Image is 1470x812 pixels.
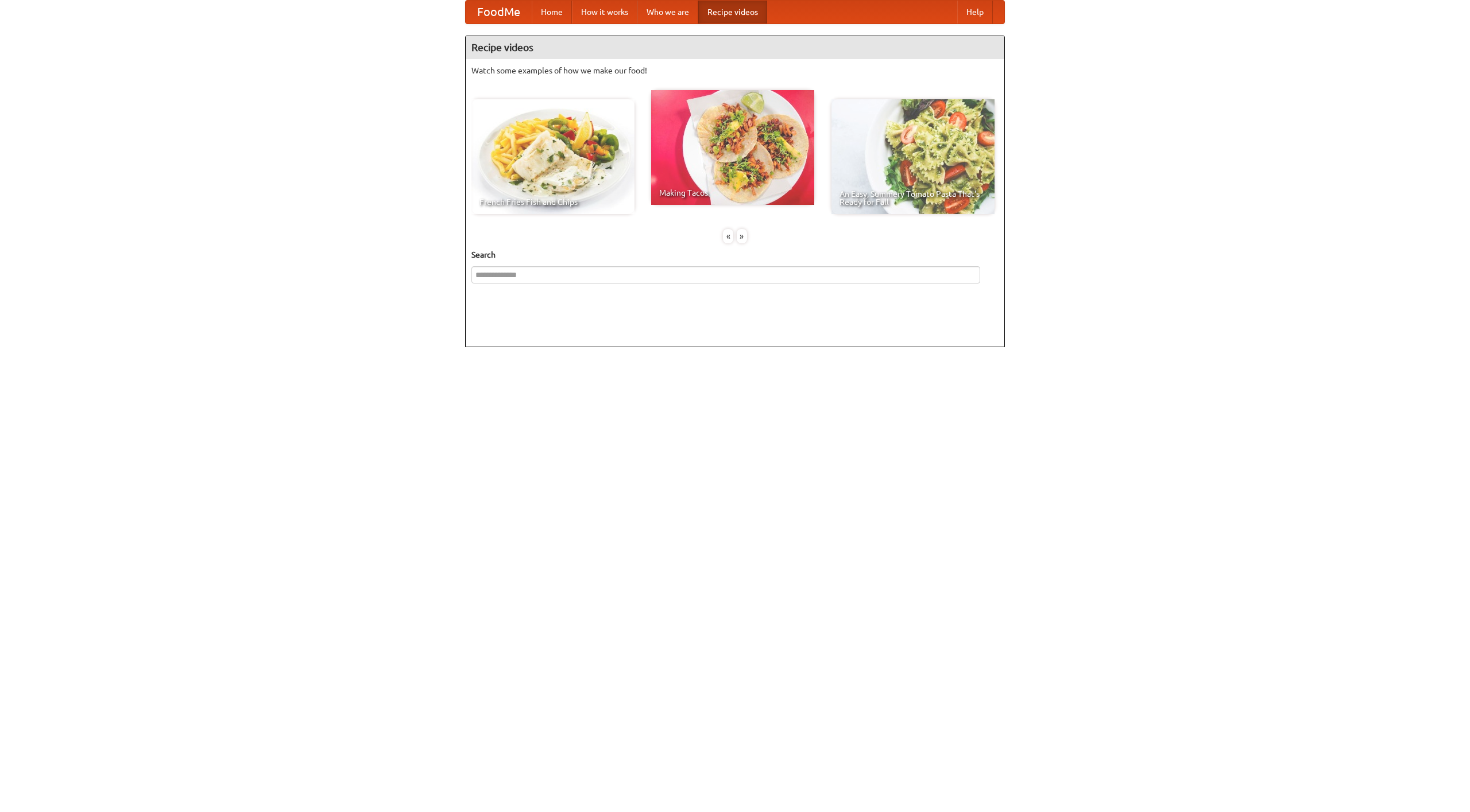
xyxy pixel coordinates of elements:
[957,1,993,24] a: Help
[471,99,635,214] a: French Fries Fish and Chips
[532,1,572,24] a: Home
[471,65,999,76] p: Watch some examples of how we make our food!
[572,1,637,24] a: How it works
[831,99,995,214] a: An Easy, Summery Tomato Pasta That's Ready for Fall
[723,229,733,243] div: «
[466,36,1004,59] h4: Recipe videos
[471,249,999,261] h5: Search
[659,189,806,197] span: Making Tacos
[737,229,747,243] div: »
[840,190,987,206] span: An Easy, Summery Tomato Pasta That's Ready for Fall
[651,90,814,205] a: Making Tacos
[637,1,698,24] a: Who we are
[479,198,626,206] span: French Fries Fish and Chips
[698,1,767,24] a: Recipe videos
[466,1,532,24] a: FoodMe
